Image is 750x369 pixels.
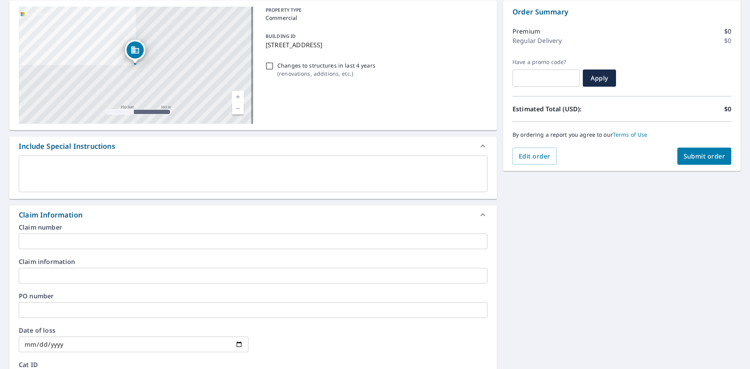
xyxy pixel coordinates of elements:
[19,327,248,333] label: Date of loss
[266,40,484,50] p: [STREET_ADDRESS]
[277,70,375,78] p: ( renovations, additions, etc. )
[125,40,145,64] div: Dropped pin, building 1, Commercial property, 101 S State Road 7 Plantation, FL 33317
[512,59,580,66] label: Have a promo code?
[266,7,484,14] p: PROPERTY TYPE
[232,103,244,114] a: Current Level 17, Zoom Out
[19,141,115,152] div: Include Special Instructions
[684,152,725,160] span: Submit order
[512,36,562,45] p: Regular Delivery
[277,61,375,70] p: Changes to structures in last 4 years
[19,362,487,368] label: Cat ID
[266,33,296,39] p: BUILDING ID
[677,148,732,165] button: Submit order
[266,14,484,22] p: Commercial
[9,137,497,155] div: Include Special Instructions
[724,104,731,114] p: $0
[512,131,731,138] p: By ordering a report you agree to our
[613,131,648,138] a: Terms of Use
[724,27,731,36] p: $0
[232,91,244,103] a: Current Level 17, Zoom In
[519,152,550,160] span: Edit order
[512,148,557,165] button: Edit order
[512,104,622,114] p: Estimated Total (USD):
[19,293,487,299] label: PO number
[19,210,82,220] div: Claim Information
[19,224,487,230] label: Claim number
[9,205,497,224] div: Claim Information
[583,70,616,87] button: Apply
[512,7,731,17] p: Order Summary
[19,258,487,265] label: Claim information
[512,27,540,36] p: Premium
[589,74,610,82] span: Apply
[724,36,731,45] p: $0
